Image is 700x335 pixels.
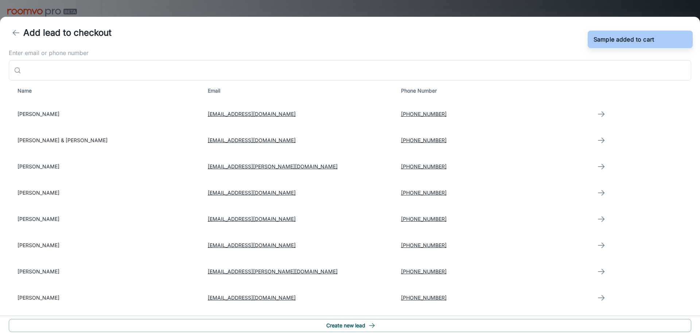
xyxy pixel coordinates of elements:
[208,163,338,170] a: [EMAIL_ADDRESS][PERSON_NAME][DOMAIN_NAME]
[401,216,447,222] a: [PHONE_NUMBER]
[208,111,296,117] a: [EMAIL_ADDRESS][DOMAIN_NAME]
[208,137,296,143] a: [EMAIL_ADDRESS][DOMAIN_NAME]
[395,81,588,101] th: Phone Number
[401,242,447,248] a: [PHONE_NUMBER]
[208,242,296,248] a: [EMAIL_ADDRESS][DOMAIN_NAME]
[202,81,395,101] th: Email
[208,190,296,196] a: [EMAIL_ADDRESS][DOMAIN_NAME]
[401,190,447,196] a: [PHONE_NUMBER]
[208,295,296,301] a: [EMAIL_ADDRESS][DOMAIN_NAME]
[9,127,202,153] td: [PERSON_NAME] & [PERSON_NAME]
[9,206,202,232] td: [PERSON_NAME]
[401,268,447,274] a: [PHONE_NUMBER]
[9,285,202,311] td: [PERSON_NAME]
[401,163,447,170] a: [PHONE_NUMBER]
[9,26,23,40] button: back
[9,319,691,332] button: Create new lead
[9,101,202,127] td: [PERSON_NAME]
[594,35,654,44] h6: Sample added to cart
[23,26,112,39] h4: Add lead to checkout
[401,111,447,117] a: [PHONE_NUMBER]
[401,137,447,143] a: [PHONE_NUMBER]
[9,232,202,258] td: [PERSON_NAME]
[208,216,296,222] a: [EMAIL_ADDRESS][DOMAIN_NAME]
[9,258,202,285] td: [PERSON_NAME]
[208,268,338,274] a: [EMAIL_ADDRESS][PERSON_NAME][DOMAIN_NAME]
[9,180,202,206] td: [PERSON_NAME]
[9,81,202,101] th: Name
[401,295,447,301] a: [PHONE_NUMBER]
[9,153,202,180] td: [PERSON_NAME]
[9,49,691,57] label: Enter email or phone number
